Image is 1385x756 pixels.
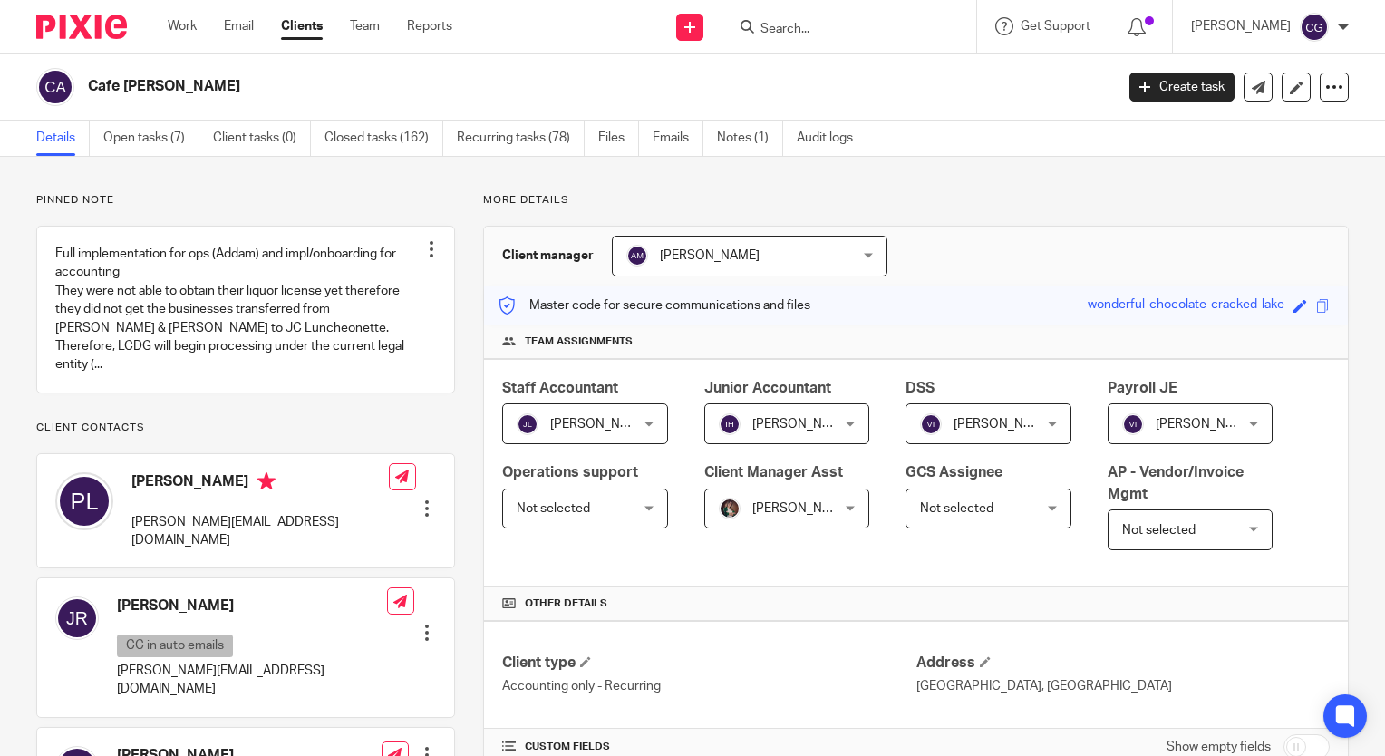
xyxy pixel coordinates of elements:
span: Team assignments [525,334,633,349]
img: svg%3E [1300,13,1329,42]
span: [PERSON_NAME] [752,418,852,431]
img: svg%3E [920,413,942,435]
p: More details [483,193,1349,208]
a: Files [598,121,639,156]
img: svg%3E [517,413,538,435]
span: [PERSON_NAME] [1156,418,1255,431]
span: Client Manager Asst [704,465,843,480]
a: Clients [281,17,323,35]
a: Reports [407,17,452,35]
span: GCS Assignee [906,465,1002,480]
span: [PERSON_NAME] [954,418,1053,431]
img: svg%3E [626,245,648,267]
i: Primary [257,472,276,490]
h2: Cafe [PERSON_NAME] [88,77,899,96]
p: Pinned note [36,193,455,208]
a: Notes (1) [717,121,783,156]
a: Email [224,17,254,35]
img: svg%3E [36,68,74,106]
a: Create task [1129,73,1235,102]
span: Not selected [517,502,590,515]
h4: [PERSON_NAME] [117,596,387,615]
img: svg%3E [55,472,113,530]
h4: Client type [502,654,915,673]
span: Other details [525,596,607,611]
h4: CUSTOM FIELDS [502,740,915,754]
img: Pixie [36,15,127,39]
span: Not selected [920,502,993,515]
p: [PERSON_NAME][EMAIL_ADDRESS][DOMAIN_NAME] [131,513,389,550]
h3: Client manager [502,247,594,265]
p: CC in auto emails [117,635,233,657]
span: [PERSON_NAME] [550,418,650,431]
p: [PERSON_NAME][EMAIL_ADDRESS][DOMAIN_NAME] [117,662,387,699]
img: svg%3E [55,596,99,640]
a: Closed tasks (162) [324,121,443,156]
span: DSS [906,381,935,395]
p: [PERSON_NAME] [1191,17,1291,35]
span: Get Support [1021,20,1090,33]
span: [PERSON_NAME] [752,502,852,515]
a: Emails [653,121,703,156]
span: Staff Accountant [502,381,618,395]
a: Client tasks (0) [213,121,311,156]
input: Search [759,22,922,38]
a: Team [350,17,380,35]
img: svg%3E [719,413,741,435]
img: Profile%20picture%20JUS.JPG [719,498,741,519]
span: Payroll JE [1108,381,1177,395]
p: Accounting only - Recurring [502,677,915,695]
div: wonderful-chocolate-cracked-lake [1088,296,1284,316]
a: Audit logs [797,121,867,156]
span: Junior Accountant [704,381,831,395]
p: [GEOGRAPHIC_DATA], [GEOGRAPHIC_DATA] [916,677,1330,695]
p: Master code for secure communications and files [498,296,810,315]
a: Work [168,17,197,35]
a: Open tasks (7) [103,121,199,156]
span: AP - Vendor/Invoice Mgmt [1108,465,1244,500]
h4: [PERSON_NAME] [131,472,389,495]
p: Client contacts [36,421,455,435]
span: Not selected [1122,524,1196,537]
label: Show empty fields [1167,738,1271,756]
span: Operations support [502,465,638,480]
h4: Address [916,654,1330,673]
span: [PERSON_NAME] [660,249,760,262]
a: Details [36,121,90,156]
a: Recurring tasks (78) [457,121,585,156]
img: svg%3E [1122,413,1144,435]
